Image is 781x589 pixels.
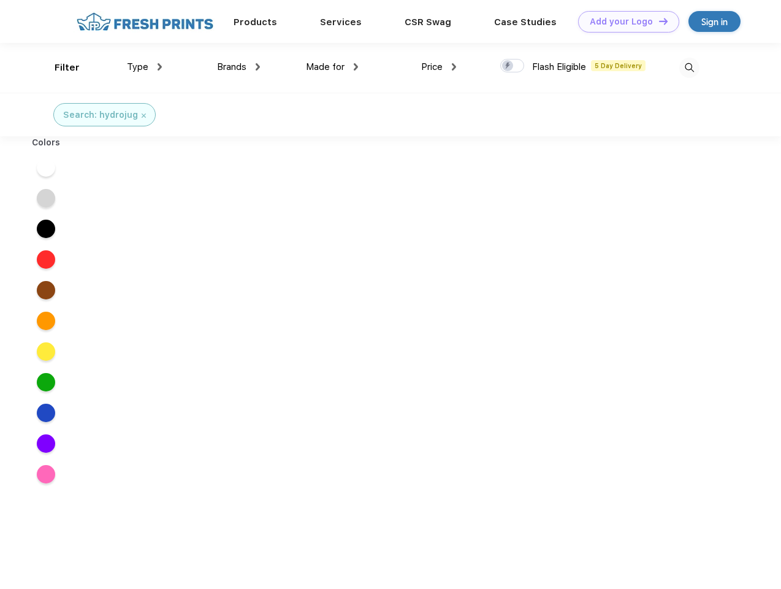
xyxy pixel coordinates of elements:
[306,61,345,72] span: Made for
[679,58,699,78] img: desktop_search.svg
[256,63,260,71] img: dropdown.png
[659,18,668,25] img: DT
[63,109,138,121] div: Search: hydrojug
[73,11,217,33] img: fo%20logo%202.webp
[591,60,646,71] span: 5 Day Delivery
[23,136,70,149] div: Colors
[688,11,741,32] a: Sign in
[55,61,80,75] div: Filter
[452,63,456,71] img: dropdown.png
[142,114,146,118] img: filter_cancel.svg
[421,61,443,72] span: Price
[217,61,246,72] span: Brands
[590,17,653,27] div: Add your Logo
[701,15,728,29] div: Sign in
[234,17,277,28] a: Products
[532,61,586,72] span: Flash Eligible
[354,63,358,71] img: dropdown.png
[158,63,162,71] img: dropdown.png
[127,61,148,72] span: Type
